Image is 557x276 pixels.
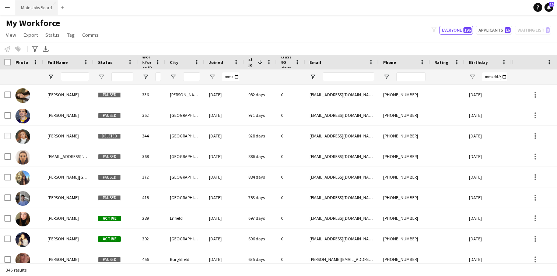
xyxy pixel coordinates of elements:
img: Chelseycrawley33@gmail.com Crawley [15,150,30,165]
div: [EMAIL_ADDRESS][DOMAIN_NAME] [305,126,379,146]
span: Workforce ID [142,54,152,71]
span: Paused [98,92,121,98]
button: Open Filter Menu [48,74,54,80]
input: Status Filter Input [111,72,133,81]
span: [PERSON_NAME] [48,92,79,97]
a: 10 [544,3,553,12]
app-action-btn: Export XLSX [41,44,50,53]
div: 302 [138,229,165,249]
a: Tag [64,30,78,40]
div: [DATE] [465,249,512,269]
button: Open Filter Menu [383,74,390,80]
div: [EMAIL_ADDRESS][DOMAIN_NAME] [305,167,379,187]
a: Status [42,30,63,40]
div: 886 days [244,146,277,166]
input: Joined Filter Input [222,72,239,81]
span: Deleted [98,133,121,139]
input: Email Filter Input [323,72,374,81]
div: 418 [138,187,165,208]
span: [PERSON_NAME] [48,133,79,139]
div: [EMAIL_ADDRESS][DOMAIN_NAME] [305,85,379,105]
span: Full Name [48,60,68,65]
div: [PHONE_NUMBER] [379,126,430,146]
div: 928 days [244,126,277,146]
span: Rating [434,60,448,65]
span: Active [98,236,121,242]
div: 0 [277,126,305,146]
span: Paused [98,257,121,262]
div: 352 [138,105,165,125]
div: [PHONE_NUMBER] [379,146,430,166]
input: Full Name Filter Input [61,72,89,81]
div: 372 [138,167,165,187]
span: Last job [248,51,255,73]
div: 0 [277,85,305,105]
span: 196 [463,27,472,33]
div: [EMAIL_ADDRESS][DOMAIN_NAME] [305,208,379,228]
div: [PERSON_NAME][EMAIL_ADDRESS][DOMAIN_NAME] [305,249,379,269]
button: Main Jobs Board [15,0,58,15]
span: Photo [15,60,28,65]
div: 26 [512,229,543,249]
span: [PERSON_NAME] [48,257,79,262]
div: [EMAIL_ADDRESS][DOMAIN_NAME] [305,229,379,249]
button: Open Filter Menu [170,74,176,80]
div: 25 [512,105,543,125]
input: Birthday Filter Input [482,72,507,81]
div: [DATE] [204,85,244,105]
div: [DATE] [465,208,512,228]
div: Burghfield [165,249,204,269]
div: [DATE] [465,146,512,166]
input: City Filter Input [183,72,200,81]
img: Aimee Durston - Heseltine [15,171,30,185]
img: Lee Jardine [15,191,30,206]
div: [DATE] [204,249,244,269]
div: 783 days [244,187,277,208]
div: [DATE] [204,167,244,187]
img: Katerina Antoniou [15,212,30,226]
div: 982 days [244,85,277,105]
div: 368 [138,146,165,166]
button: Everyone196 [439,26,473,35]
div: [DATE] [204,126,244,146]
span: [PERSON_NAME] [48,195,79,200]
div: 0 [277,249,305,269]
img: Abbey Hobbs [15,232,30,247]
img: Taylor Allanson [15,129,30,144]
div: 24 [512,85,543,105]
span: [PERSON_NAME][GEOGRAPHIC_DATA] [48,174,119,180]
span: Tag [67,32,75,38]
div: [EMAIL_ADDRESS][DOMAIN_NAME] [305,146,379,166]
span: My Workforce [6,18,60,29]
div: 336 [138,85,165,105]
div: 36 [512,208,543,228]
div: [DATE] [204,208,244,228]
div: [GEOGRAPHIC_DATA] [165,146,204,166]
a: Export [21,30,41,40]
div: [PHONE_NUMBER] [379,229,430,249]
a: View [3,30,19,40]
button: Open Filter Menu [142,74,149,80]
div: [GEOGRAPHIC_DATA] [165,229,204,249]
span: Status [45,32,60,38]
button: Open Filter Menu [469,74,476,80]
div: [PHONE_NUMBER] [379,85,430,105]
span: Comms [82,32,99,38]
div: 456 [138,249,165,269]
div: [DATE] [465,105,512,125]
span: Joined [209,60,223,65]
span: Export [24,32,38,38]
div: Enfield [165,208,204,228]
button: Open Filter Menu [209,74,216,80]
button: Open Filter Menu [98,74,105,80]
div: 971 days [244,105,277,125]
a: Comms [79,30,102,40]
div: [DATE] [204,105,244,125]
span: [PERSON_NAME] [48,112,79,118]
div: [DATE] [204,229,244,249]
div: [PHONE_NUMBER] [379,249,430,269]
div: 28 [512,126,543,146]
div: [DATE] [204,187,244,208]
span: [PERSON_NAME] [48,215,79,221]
div: [EMAIL_ADDRESS][DOMAIN_NAME] [305,187,379,208]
